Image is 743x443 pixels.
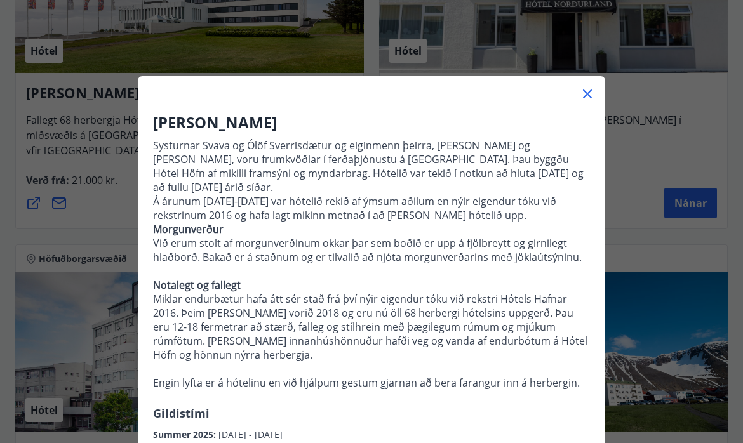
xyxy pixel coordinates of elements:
h3: [PERSON_NAME] [153,112,590,133]
strong: Morgunverður [153,222,224,236]
strong: Notalegt og fallegt [153,278,241,292]
span: Summer 2025 : [153,428,218,440]
span: Gildistími [153,406,210,421]
p: Við erum stolt af morgunverðinum okkar þar sem boðið er upp á fjölbreytt og girnilegt hlaðborð. B... [153,222,590,390]
p: Systurnar Svava og Ólöf Sverrisdætur og eiginmenn þeirra, [PERSON_NAME] og [PERSON_NAME], voru fr... [153,138,590,222]
span: [DATE] - [DATE] [218,428,283,440]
